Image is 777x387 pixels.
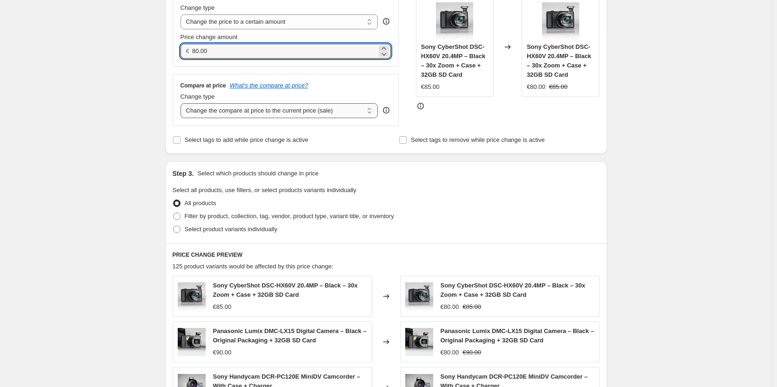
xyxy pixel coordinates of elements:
[186,47,189,54] span: €
[213,348,232,357] div: €90.00
[441,302,459,312] div: €80.00
[181,4,215,11] span: Change type
[382,17,391,26] div: help
[181,82,226,89] h3: Compare at price
[542,2,579,40] img: pic_80x.jpg
[441,282,585,298] span: Sony CyberShot DSC-HX60V 20.4MP – Black – 30x Zoom + Case + 32GB SD Card
[181,33,238,40] span: Price change amount
[185,136,308,143] span: Select tags to add while price change is active
[173,251,600,259] h6: PRICE CHANGE PREVIEW
[213,327,367,344] span: Panasonic Lumix DMC-LX15 Digital Camera – Black – Original Packaging + 32GB SD Card
[185,213,394,220] span: Filter by product, collection, tag, vendor, product type, variant title, or inventory
[185,226,277,233] span: Select product variants individually
[178,282,206,310] img: pic_80x.jpg
[421,43,486,78] span: Sony CyberShot DSC-HX60V 20.4MP – Black – 30x Zoom + Case + 32GB SD Card
[192,44,377,59] input: 80.00
[173,263,334,270] span: 125 product variants would be affected by this price change:
[185,200,216,207] span: All products
[213,302,232,312] div: €85.00
[181,93,215,100] span: Change type
[462,348,481,357] strike: €90.00
[178,328,206,356] img: pic_0a29dd9e-8d85-4247-a669-9990ce23bf26_80x.jpg
[405,328,433,356] img: pic_0a29dd9e-8d85-4247-a669-9990ce23bf26_80x.jpg
[527,43,591,78] span: Sony CyberShot DSC-HX60V 20.4MP – Black – 30x Zoom + Case + 32GB SD Card
[436,2,473,40] img: pic_80x.jpg
[382,106,391,115] div: help
[173,187,356,193] span: Select all products, use filters, or select products variants individually
[197,169,318,178] p: Select which products should change in price
[411,136,545,143] span: Select tags to remove while price change is active
[527,82,545,92] div: €80.00
[441,348,459,357] div: €80.00
[421,82,440,92] div: €85.00
[173,169,194,178] h2: Step 3.
[462,302,481,312] strike: €85.00
[230,82,308,89] button: What's the compare at price?
[405,282,433,310] img: pic_80x.jpg
[441,327,594,344] span: Panasonic Lumix DMC-LX15 Digital Camera – Black – Original Packaging + 32GB SD Card
[213,282,358,298] span: Sony CyberShot DSC-HX60V 20.4MP – Black – 30x Zoom + Case + 32GB SD Card
[549,82,568,92] strike: €85.00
